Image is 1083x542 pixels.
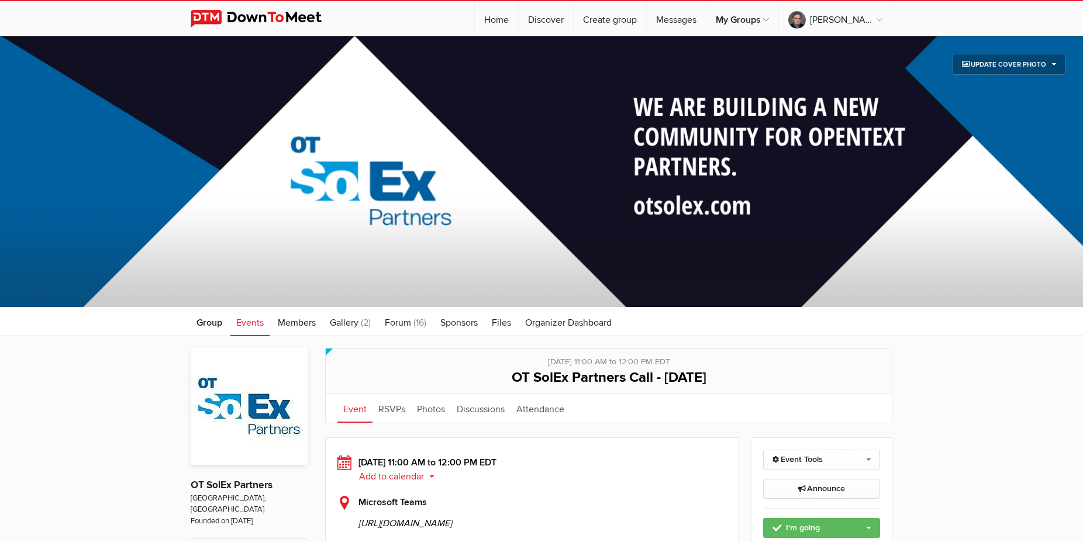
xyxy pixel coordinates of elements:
a: Attendance [511,393,570,423]
a: My Groups [706,1,778,36]
a: Update Cover Photo [953,54,1065,75]
a: Create group [574,1,646,36]
span: Members [278,317,316,329]
span: [GEOGRAPHIC_DATA], [GEOGRAPHIC_DATA] [191,493,308,516]
a: RSVPs [373,393,411,423]
a: Discover [519,1,573,36]
span: Gallery [330,317,358,329]
a: Event Tools [763,450,881,469]
span: Sponsors [440,317,478,329]
a: Event [337,393,373,423]
a: Events [230,307,270,336]
span: Events [236,317,264,329]
span: [URL][DOMAIN_NAME] [358,509,727,530]
img: OT SolEx Partners [191,348,308,465]
a: Home [475,1,518,36]
span: Organizer Dashboard [525,317,612,329]
a: Forum (16) [379,307,432,336]
a: Photos [411,393,451,423]
a: Members [272,307,322,336]
a: Files [486,307,517,336]
a: Group [191,307,228,336]
span: (16) [413,317,426,329]
button: Add to calendar [358,471,443,482]
span: Founded on [DATE] [191,516,308,527]
div: [DATE] 11:00 AM to 12:00 PM EDT [337,348,880,368]
a: [PERSON_NAME], [PERSON_NAME] [779,1,892,36]
a: OT SolEx Partners [191,479,273,491]
a: Messages [647,1,706,36]
span: Announce [798,484,845,493]
span: Group [196,317,222,329]
a: Gallery (2) [324,307,377,336]
a: Organizer Dashboard [519,307,618,336]
a: I'm going [763,518,881,538]
img: DownToMeet [191,10,340,27]
a: Sponsors [434,307,484,336]
b: Microsoft Teams [358,496,427,508]
a: Discussions [451,393,511,423]
span: Files [492,317,511,329]
div: [DATE] 11:00 AM to 12:00 PM EDT [337,455,727,484]
span: Forum [385,317,411,329]
a: Announce [763,479,881,499]
span: (2) [361,317,371,329]
span: OT SolEx Partners Call - [DATE] [512,369,706,386]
